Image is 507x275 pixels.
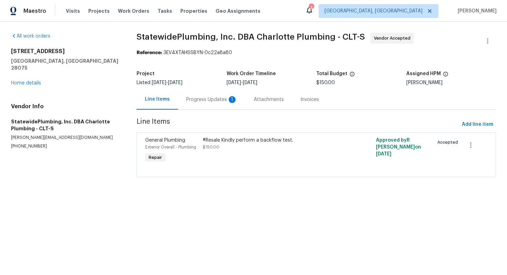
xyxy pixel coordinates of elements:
[455,8,497,14] span: [PERSON_NAME]
[316,71,347,76] h5: Total Budget
[88,8,110,14] span: Projects
[145,145,196,149] span: Exterior Overall - Plumbing
[11,34,50,39] a: All work orders
[180,8,207,14] span: Properties
[11,143,120,149] p: [PHONE_NUMBER]
[158,9,172,13] span: Tasks
[437,139,461,146] span: Accepted
[406,80,496,85] div: [PERSON_NAME]
[203,137,343,144] div: #Resale Kindly perform a backflow test.
[459,118,496,131] button: Add line item
[145,138,185,143] span: General Plumbing
[146,154,165,161] span: Repair
[406,71,441,76] h5: Assigned HPM
[145,96,170,103] div: Line Items
[374,35,413,42] span: Vendor Accepted
[137,71,155,76] h5: Project
[203,145,219,149] span: $150.00
[227,71,276,76] h5: Work Order Timeline
[11,118,120,132] h5: StatewidePlumbing, Inc. DBA Charlotte Plumbing - CLT-S
[316,80,335,85] span: $150.00
[243,80,257,85] span: [DATE]
[137,33,365,41] span: StatewidePlumbing, Inc. DBA Charlotte Plumbing - CLT-S
[137,49,496,56] div: 3EV4XTAHSSBYN-0c22a8a80
[186,96,237,103] div: Progress Updates
[462,120,493,129] span: Add line item
[309,4,314,11] div: 3
[376,138,421,156] span: Approved by R [PERSON_NAME] on
[216,8,260,14] span: Geo Assignments
[11,58,120,71] h5: [GEOGRAPHIC_DATA], [GEOGRAPHIC_DATA] 28075
[168,80,182,85] span: [DATE]
[443,71,448,80] span: The hpm assigned to this work order.
[254,96,284,103] div: Attachments
[325,8,423,14] span: [GEOGRAPHIC_DATA], [GEOGRAPHIC_DATA]
[11,135,120,141] p: [PERSON_NAME][EMAIL_ADDRESS][DOMAIN_NAME]
[137,118,459,131] span: Line Items
[227,80,241,85] span: [DATE]
[23,8,46,14] span: Maestro
[229,96,236,103] div: 1
[11,48,120,55] h2: [STREET_ADDRESS]
[137,50,162,55] b: Reference:
[152,80,166,85] span: [DATE]
[66,8,80,14] span: Visits
[152,80,182,85] span: -
[300,96,319,103] div: Invoices
[376,152,391,156] span: [DATE]
[137,80,182,85] span: Listed
[349,71,355,80] span: The total cost of line items that have been proposed by Opendoor. This sum includes line items th...
[11,103,120,110] h4: Vendor Info
[118,8,149,14] span: Work Orders
[227,80,257,85] span: -
[11,81,41,85] a: Home details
